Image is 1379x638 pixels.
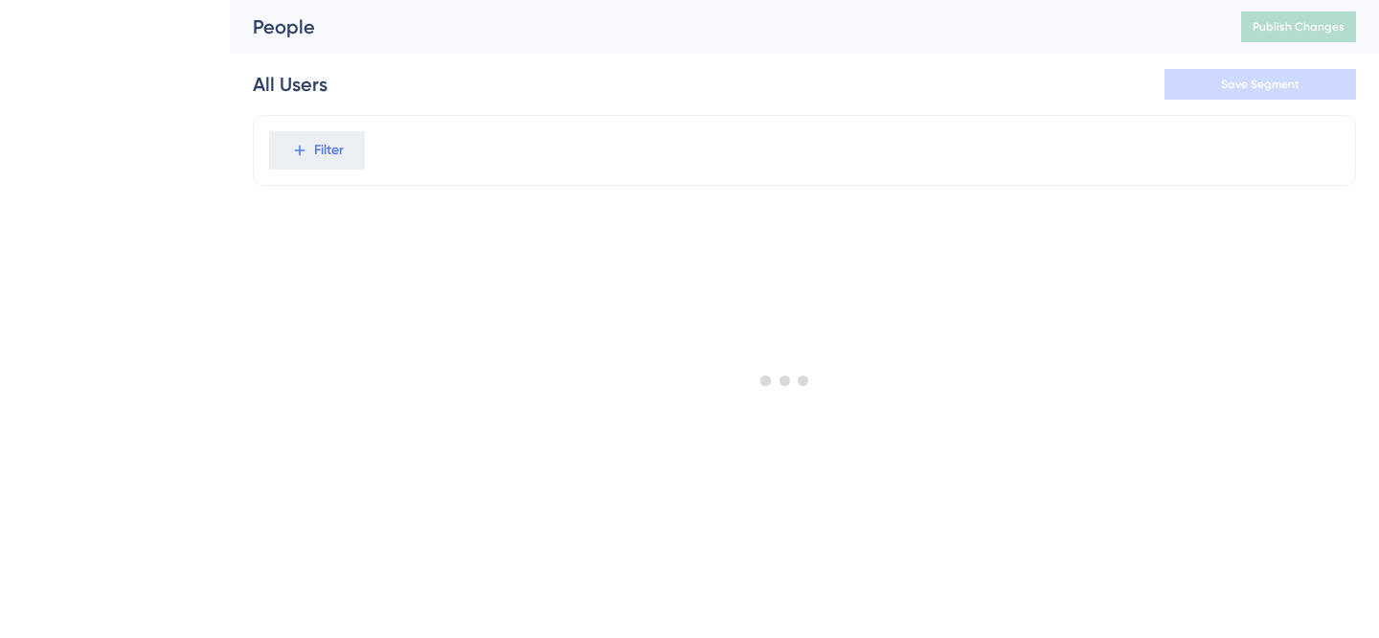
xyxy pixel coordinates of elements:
span: Save Segment [1221,77,1300,92]
button: Save Segment [1164,69,1356,100]
span: Publish Changes [1253,19,1345,34]
button: Publish Changes [1241,11,1356,42]
div: People [253,13,1193,40]
div: All Users [253,71,328,98]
